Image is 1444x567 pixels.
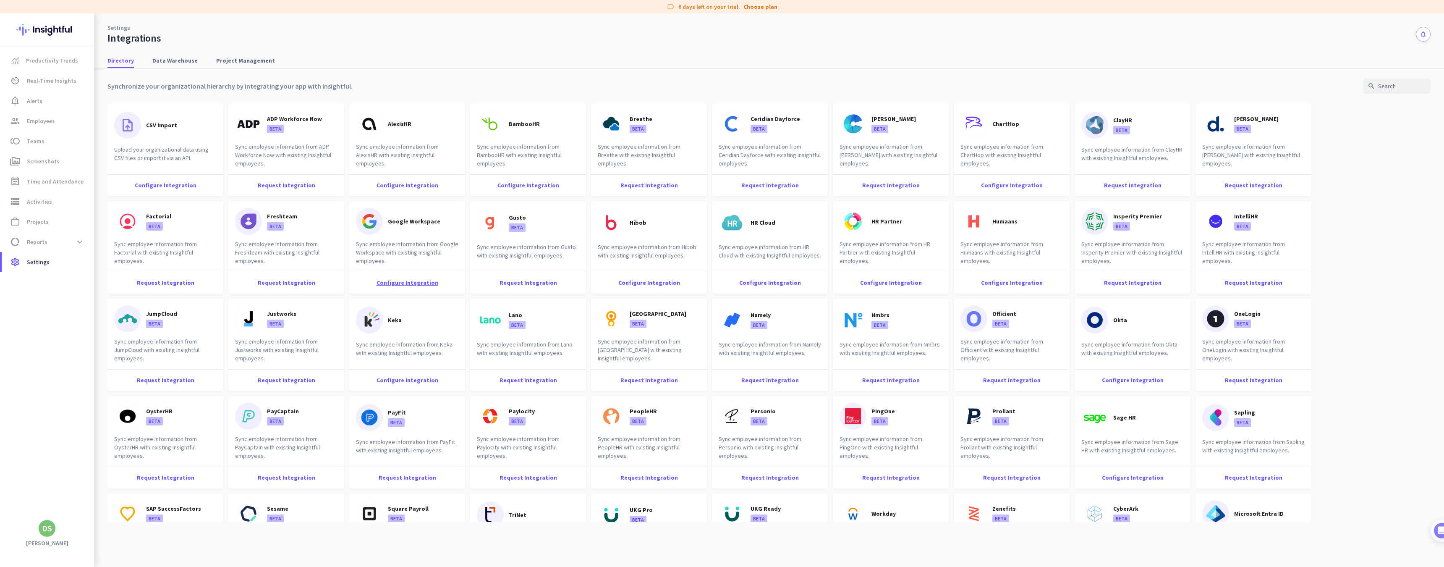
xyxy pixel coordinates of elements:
[1113,514,1130,523] p: BETA
[960,110,987,137] img: icon
[591,435,707,467] div: Sync employee information from PeopleHR with existing Insightful employees.
[10,136,20,146] i: toll
[10,176,20,186] i: event_note
[591,174,707,196] div: Request Integration
[598,209,625,236] img: icon
[871,417,888,425] p: BETA
[2,50,94,71] a: menu-itemProductivity Trends
[2,252,94,272] a: settingsSettings
[152,56,198,65] span: Data Warehouse
[356,500,383,527] img: icon
[349,142,465,174] div: Sync employee information from AlexisHR with existing Insightful employees.
[992,504,1016,513] p: Zenefits
[1081,500,1108,527] img: icon
[235,500,262,527] img: icon
[114,208,141,235] img: icon
[992,514,1009,523] p: BETA
[107,24,130,32] a: Settings
[954,142,1070,174] div: Sync employee information from ChartHop with existing Insightful employees.
[630,407,657,415] p: PeopleHR
[356,208,383,235] img: icon
[1113,126,1130,134] p: BETA
[840,403,866,430] img: icon
[509,511,526,519] p: TriNet
[107,369,223,391] div: Request Integration
[630,516,646,524] p: BETA
[598,110,625,137] img: icon
[960,305,987,332] img: icon
[470,369,586,391] div: Request Integration
[72,234,87,249] button: expand_more
[833,272,949,294] div: Configure Integration
[591,243,707,269] div: Sync employee information from Hibob with existing Insightful employees.
[388,408,406,417] p: PayFit
[1202,110,1229,137] img: icon
[840,307,866,333] img: icon
[509,321,526,329] p: BETA
[27,217,49,227] span: Projects
[1416,27,1431,42] button: notifications
[120,118,135,133] i: upload_file
[27,257,50,267] span: Settings
[1075,467,1190,488] div: Configure Integration
[1195,240,1311,272] div: Sync employee information from IntelliHR with existing Insightful employees.
[27,96,42,106] span: Alerts
[960,500,987,527] img: icon
[349,467,465,488] div: Request Integration
[228,142,344,174] div: Sync employee information from ADP Workforce Now with existing Insightful employees.
[349,272,465,294] div: Configure Integration
[356,110,383,137] img: icon
[591,369,707,391] div: Request Integration
[10,96,20,106] i: notification_important
[267,504,288,513] p: Sesame
[992,310,1016,318] p: Officient
[871,115,916,123] p: [PERSON_NAME]
[2,232,94,252] a: data_usageReportsexpand_more
[1075,174,1190,196] div: Request Integration
[267,320,284,328] p: BETA
[1195,369,1311,391] div: Request Integration
[349,240,465,272] div: Sync employee information from Google Workspace with existing Insightful employees.
[743,3,777,11] a: Choose plan
[2,91,94,111] a: notification_importantAlerts
[751,321,767,329] p: BETA
[719,403,746,430] img: icon
[267,407,299,415] p: PayCaptain
[840,110,866,137] img: icon
[712,369,828,391] div: Request Integration
[751,407,776,415] p: Personio
[954,174,1070,196] div: Configure Integration
[388,217,440,226] p: Google Workspace
[146,212,171,220] p: Factorial
[712,340,828,367] div: Sync employee information from Namely with existing Insightful employees.
[356,307,383,333] img: icon
[1195,467,1311,488] div: Request Integration
[1195,272,1311,294] div: Request Integration
[267,514,284,523] p: BETA
[1075,369,1190,391] div: Configure Integration
[840,208,866,235] img: icon
[470,435,586,467] div: Sync employee information from Paylocity with existing Insightful employees.
[992,407,1015,415] p: Proliant
[598,501,625,528] img: icon
[630,125,646,133] p: BETA
[477,501,504,528] img: icon
[267,417,284,425] p: BETA
[146,407,173,415] p: OysterHR
[228,337,344,369] div: Sync employee information from Justworks with existing Insightful employees.
[1234,115,1279,123] p: [PERSON_NAME]
[871,509,896,518] p: Workday
[27,156,60,166] span: Screenshots
[871,311,889,319] p: Nmbrs
[12,57,19,64] img: menu-item
[1113,212,1162,220] p: Insperity Premier
[10,197,20,207] i: storage
[235,403,262,430] img: icon
[509,213,526,222] p: Gusto
[1195,337,1311,369] div: Sync employee information from OneLogin with existing Insightful employees.
[1368,82,1375,90] i: search
[1075,272,1190,294] div: Request Integration
[107,337,223,369] div: Sync employee information from JumpCloud with existing Insightful employees.
[712,435,828,467] div: Sync employee information from Personio with existing Insightful employees.
[871,407,895,415] p: PingOne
